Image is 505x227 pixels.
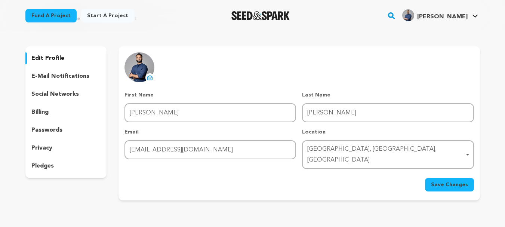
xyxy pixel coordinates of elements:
[302,128,474,136] p: Location
[25,124,107,136] button: passwords
[425,178,474,191] button: Save Changes
[124,103,296,122] input: First Name
[417,14,468,20] span: [PERSON_NAME]
[124,91,296,99] p: First Name
[25,106,107,118] button: billing
[302,103,474,122] input: Last Name
[31,162,54,171] p: pledges
[401,8,480,21] a: Nehal S.'s Profile
[25,9,77,22] a: Fund a project
[31,126,62,135] p: passwords
[81,9,134,22] a: Start a project
[124,140,296,159] input: Email
[25,52,107,64] button: edit profile
[431,181,468,188] span: Save Changes
[25,88,107,100] button: social networks
[124,128,296,136] p: Email
[31,72,89,81] p: e-mail notifications
[231,11,290,20] a: Seed&Spark Homepage
[31,108,49,117] p: billing
[25,160,107,172] button: pledges
[31,144,52,153] p: privacy
[302,91,474,99] p: Last Name
[307,144,464,166] div: [GEOGRAPHIC_DATA], [GEOGRAPHIC_DATA], [GEOGRAPHIC_DATA]
[25,70,107,82] button: e-mail notifications
[402,9,414,21] img: 76fc1763e1acaaa1.jpg
[31,90,79,99] p: social networks
[231,11,290,20] img: Seed&Spark Logo Dark Mode
[401,8,480,24] span: Nehal S.'s Profile
[25,142,107,154] button: privacy
[402,9,468,21] div: Nehal S.'s Profile
[31,54,64,63] p: edit profile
